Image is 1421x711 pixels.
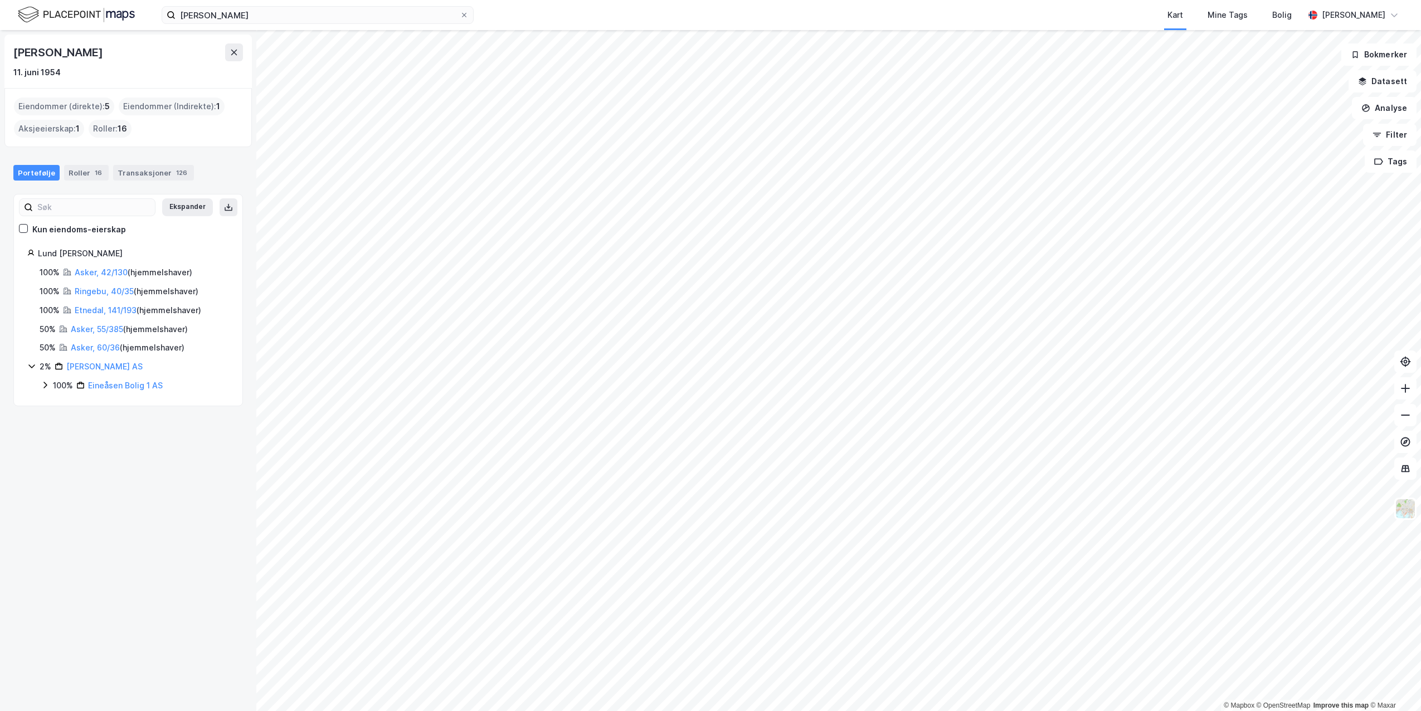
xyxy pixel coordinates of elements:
[1363,124,1417,146] button: Filter
[1349,70,1417,92] button: Datasett
[75,266,192,279] div: ( hjemmelshaver )
[40,266,60,279] div: 100%
[1322,8,1385,22] div: [PERSON_NAME]
[93,167,104,178] div: 16
[40,304,60,317] div: 100%
[75,267,128,277] a: Asker, 42/130
[162,198,213,216] button: Ekspander
[118,122,127,135] span: 16
[75,286,134,296] a: Ringebu, 40/35
[40,323,56,336] div: 50%
[174,167,189,178] div: 126
[1313,702,1369,709] a: Improve this map
[71,343,120,352] a: Asker, 60/36
[66,362,143,371] a: [PERSON_NAME] AS
[14,120,84,138] div: Aksjeeierskap :
[1365,658,1421,711] iframe: Chat Widget
[1257,702,1311,709] a: OpenStreetMap
[53,379,73,392] div: 100%
[1272,8,1292,22] div: Bolig
[32,223,126,236] div: Kun eiendoms-eierskap
[75,304,201,317] div: ( hjemmelshaver )
[176,7,460,23] input: Søk på adresse, matrikkel, gårdeiere, leietakere eller personer
[71,341,184,354] div: ( hjemmelshaver )
[1352,97,1417,119] button: Analyse
[38,247,229,260] div: Lund [PERSON_NAME]
[14,98,114,115] div: Eiendommer (direkte) :
[88,381,163,390] a: Eineåsen Bolig 1 AS
[40,341,56,354] div: 50%
[119,98,225,115] div: Eiendommer (Indirekte) :
[105,100,110,113] span: 5
[64,165,109,181] div: Roller
[71,324,123,334] a: Asker, 55/385
[216,100,220,113] span: 1
[76,122,80,135] span: 1
[113,165,194,181] div: Transaksjoner
[13,66,61,79] div: 11. juni 1954
[1365,150,1417,173] button: Tags
[1341,43,1417,66] button: Bokmerker
[18,5,135,25] img: logo.f888ab2527a4732fd821a326f86c7f29.svg
[40,285,60,298] div: 100%
[1167,8,1183,22] div: Kart
[1208,8,1248,22] div: Mine Tags
[13,43,105,61] div: [PERSON_NAME]
[40,360,51,373] div: 2%
[71,323,188,336] div: ( hjemmelshaver )
[75,305,137,315] a: Etnedal, 141/193
[89,120,132,138] div: Roller :
[13,165,60,181] div: Portefølje
[75,285,198,298] div: ( hjemmelshaver )
[33,199,155,216] input: Søk
[1224,702,1254,709] a: Mapbox
[1395,498,1416,519] img: Z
